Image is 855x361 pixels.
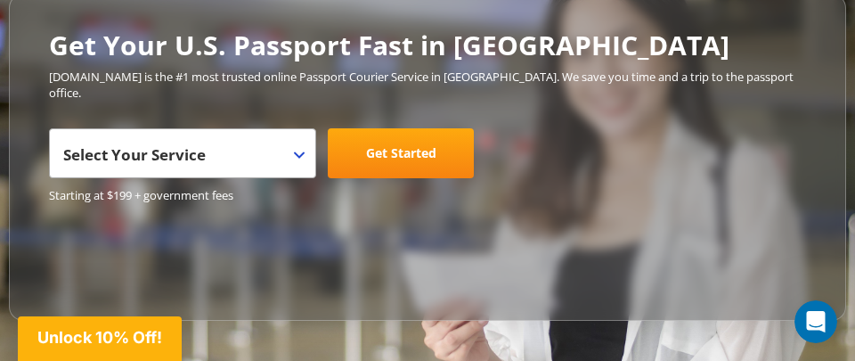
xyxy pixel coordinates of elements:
a: Get Started [328,128,474,178]
h2: Get Your U.S. Passport Fast in [GEOGRAPHIC_DATA] [49,30,806,60]
iframe: Customer reviews powered by Trustpilot [49,213,183,302]
span: Select Your Service [49,128,316,178]
span: Starting at $199 + government fees [49,187,806,204]
span: Select Your Service [63,135,297,185]
div: Unlock 10% Off! [18,316,182,361]
span: Select Your Service [63,144,206,165]
span: Unlock 10% Off! [37,328,162,347]
iframe: Intercom live chat [794,300,837,343]
p: [DOMAIN_NAME] is the #1 most trusted online Passport Courier Service in [GEOGRAPHIC_DATA]. We sav... [49,69,806,102]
